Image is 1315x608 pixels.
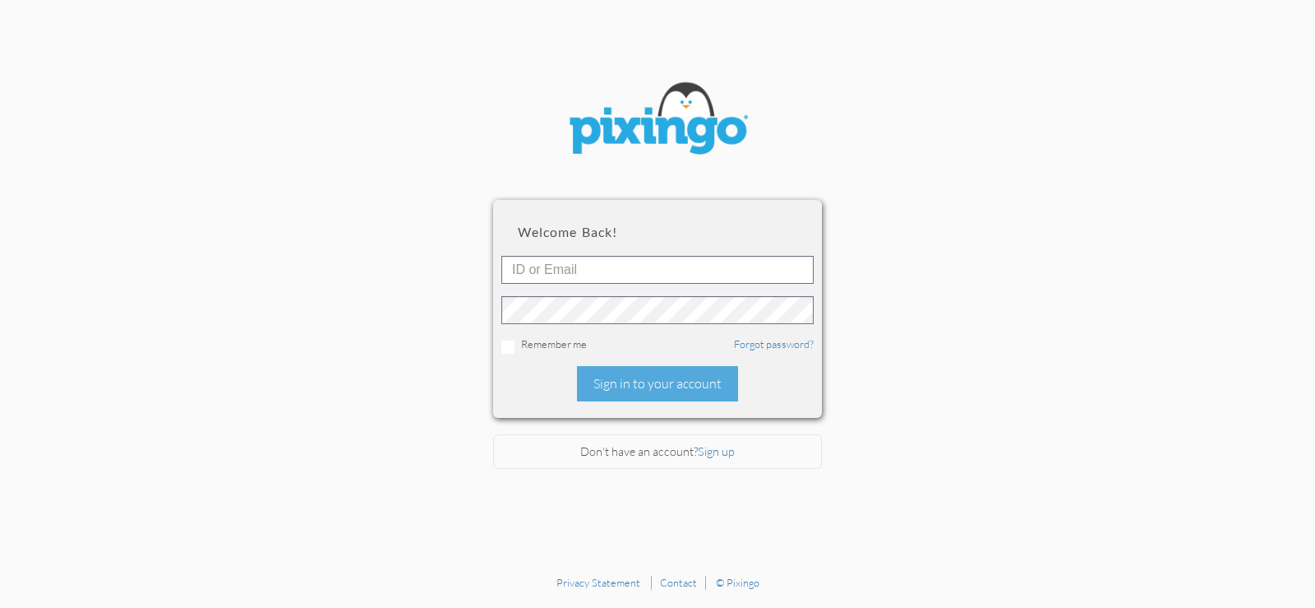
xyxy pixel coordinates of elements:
h2: Welcome back! [518,225,797,239]
a: Forgot password? [734,337,814,350]
div: Don't have an account? [493,434,822,470]
img: pixingo logo [559,74,756,167]
a: Contact [660,576,697,589]
a: Privacy Statement [556,576,640,589]
input: ID or Email [501,256,814,284]
a: Sign up [698,444,735,458]
div: Remember me [501,336,814,354]
div: Sign in to your account [577,366,738,401]
a: © Pixingo [716,576,759,589]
